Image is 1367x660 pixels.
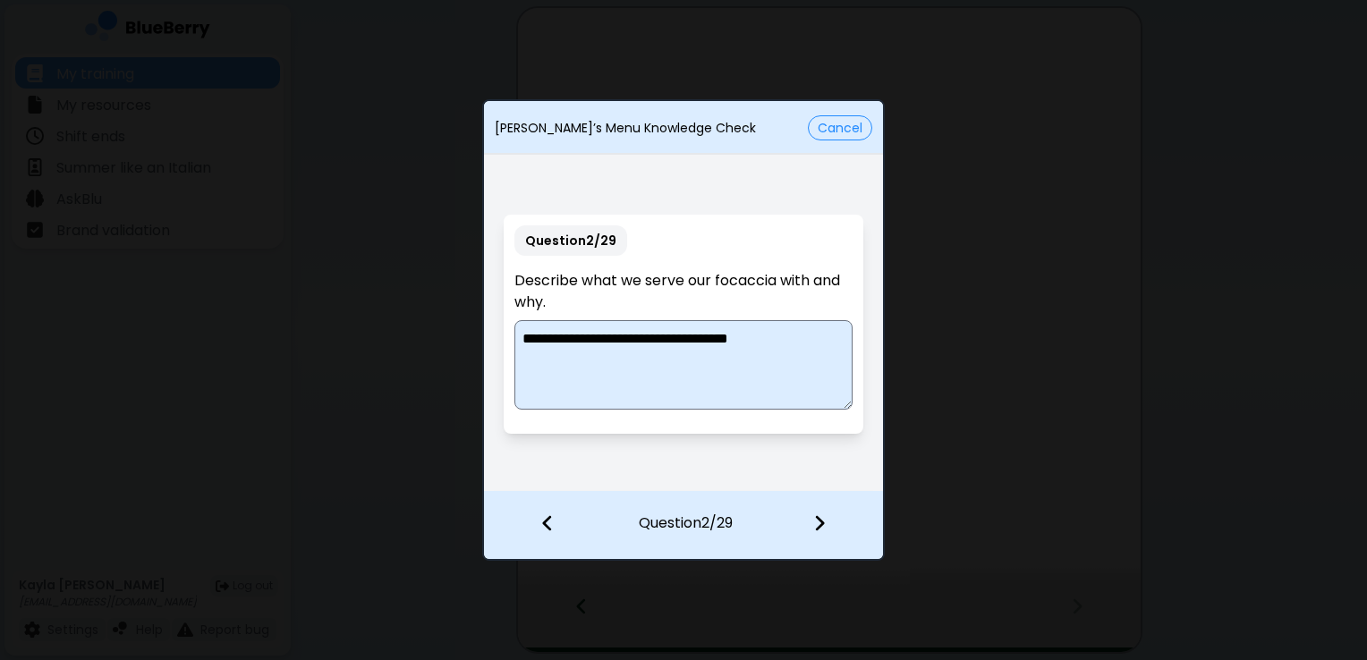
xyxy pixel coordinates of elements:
img: file icon [541,513,554,533]
img: file icon [813,513,826,533]
p: [PERSON_NAME]’s Menu Knowledge Check [495,120,756,136]
p: Describe what we serve our focaccia with and why. [514,270,852,313]
p: Question 2 / 29 [639,491,733,534]
button: Cancel [808,115,872,140]
p: Question 2 / 29 [514,225,627,256]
